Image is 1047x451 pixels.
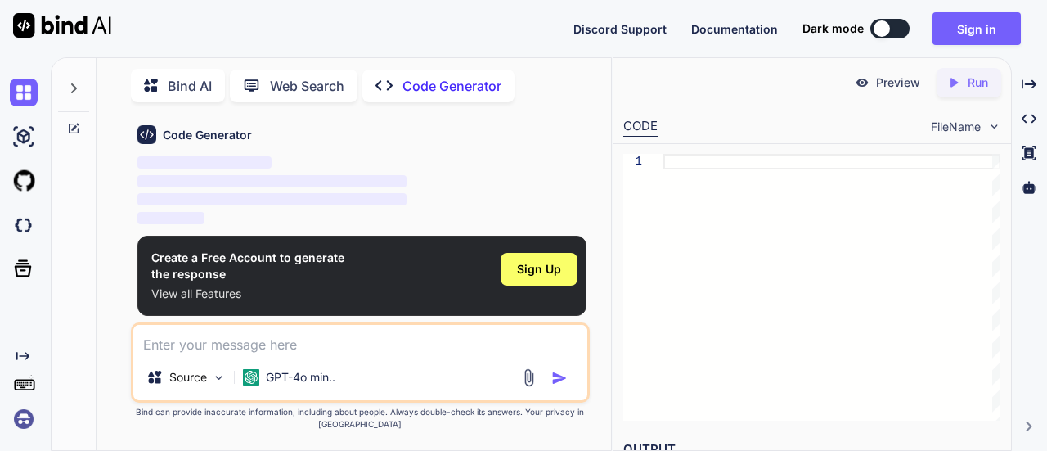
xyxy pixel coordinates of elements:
div: 1 [623,154,642,169]
img: Pick Models [212,371,226,385]
img: attachment [519,368,538,387]
p: Run [968,74,988,91]
div: CODE [623,117,658,137]
img: ai-studio [10,123,38,151]
p: Bind AI [168,76,212,96]
img: signin [10,405,38,433]
img: icon [551,370,568,386]
img: chat [10,79,38,106]
span: FileName [931,119,981,135]
p: Web Search [270,76,344,96]
span: ‌ [137,193,407,205]
img: githubLight [10,167,38,195]
img: Bind AI [13,13,111,38]
img: darkCloudIdeIcon [10,211,38,239]
button: Discord Support [573,20,667,38]
p: Source [169,369,207,386]
img: preview [855,75,870,90]
p: Preview [876,74,920,91]
p: View all Features [151,286,344,302]
h1: Create a Free Account to generate the response [151,250,344,282]
span: Sign Up [517,261,561,277]
h6: Code Generator [163,127,252,143]
span: Dark mode [802,20,864,37]
span: Documentation [691,22,778,36]
img: chevron down [987,120,1001,133]
p: Code Generator [402,76,501,96]
button: Documentation [691,20,778,38]
span: ‌ [137,175,407,187]
span: Discord Support [573,22,667,36]
button: Sign in [932,12,1021,45]
span: ‌ [137,212,204,224]
img: GPT-4o mini [243,369,259,386]
p: Bind can provide inaccurate information, including about people. Always double-check its answers.... [131,406,591,431]
p: GPT-4o min.. [266,369,335,386]
span: ‌ [137,156,272,169]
